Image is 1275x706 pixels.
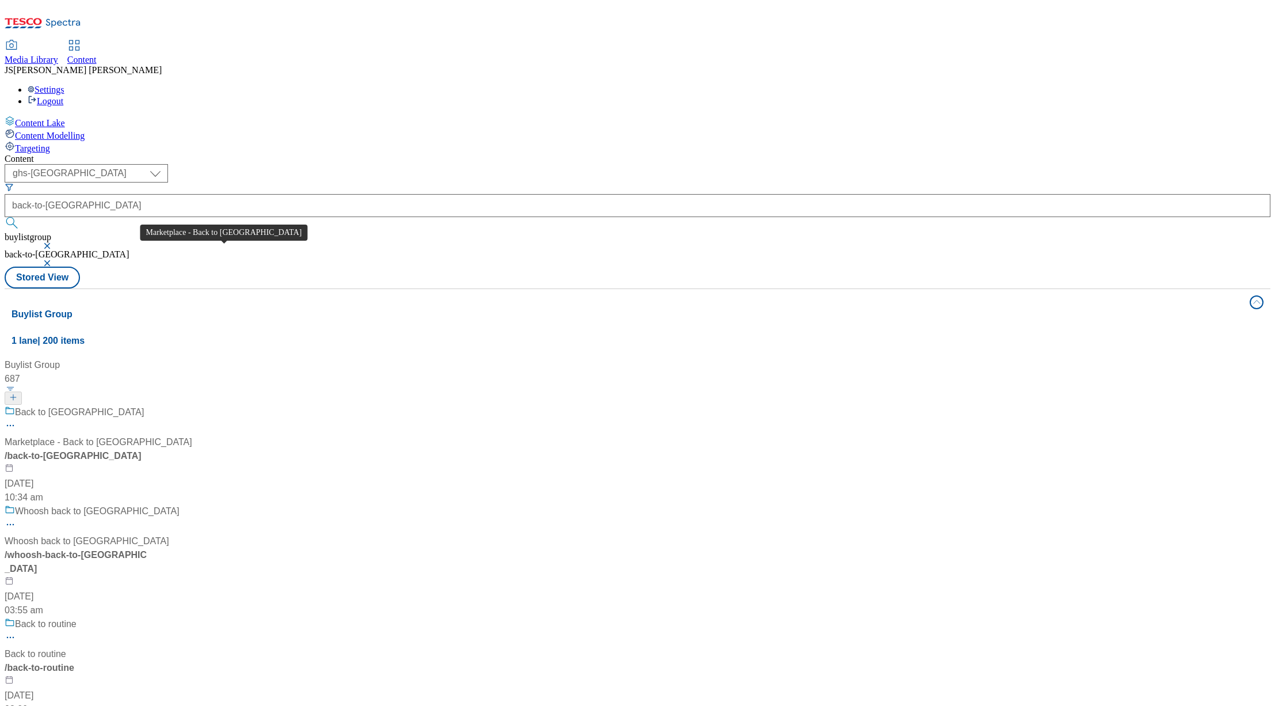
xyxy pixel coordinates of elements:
[5,435,192,449] div: Marketplace - Back to [GEOGRAPHIC_DATA]
[5,477,192,491] div: [DATE]
[15,131,85,141] span: Content Modelling
[5,41,58,65] a: Media Library
[5,183,14,192] svg: Search Filters
[12,308,1243,321] h4: Buylist Group
[15,118,65,128] span: Content Lake
[5,55,58,64] span: Media Library
[5,491,192,504] div: 10:34 am
[5,194,1270,217] input: Search
[5,249,129,259] span: back-to-[GEOGRAPHIC_DATA]
[5,232,51,242] span: buylistgroup
[67,55,97,64] span: Content
[5,267,80,289] button: Stored View
[5,663,74,673] span: / back-to-routine
[5,550,147,574] span: / whoosh-back-to-[GEOGRAPHIC_DATA]
[5,372,192,386] div: 687
[5,141,1270,154] a: Targeting
[28,85,64,94] a: Settings
[5,689,192,703] div: [DATE]
[5,65,13,75] span: JS
[5,128,1270,141] a: Content Modelling
[15,143,50,153] span: Targeting
[67,41,97,65] a: Content
[12,336,85,346] span: 1 lane | 200 items
[5,534,169,548] div: Whoosh back to [GEOGRAPHIC_DATA]
[15,405,144,419] div: Back to [GEOGRAPHIC_DATA]
[15,504,180,518] div: Whoosh back to [GEOGRAPHIC_DATA]
[13,65,162,75] span: [PERSON_NAME] [PERSON_NAME]
[5,289,1270,354] button: Buylist Group1 lane| 200 items
[5,590,192,603] div: [DATE]
[15,617,77,631] div: Back to routine
[5,647,66,661] div: Back to routine
[5,116,1270,128] a: Content Lake
[5,451,142,461] span: / back-to-[GEOGRAPHIC_DATA]
[5,154,1270,164] div: Content
[5,603,192,617] div: 03:55 am
[28,96,63,106] a: Logout
[5,358,192,372] div: Buylist Group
